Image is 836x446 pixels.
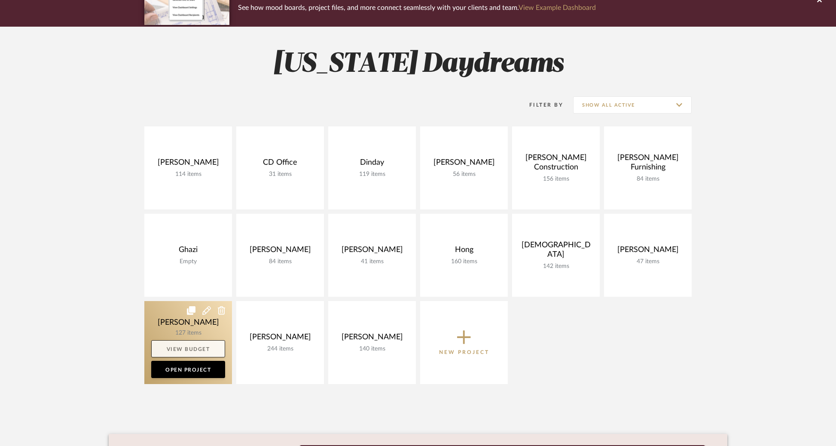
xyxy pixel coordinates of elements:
[243,245,317,258] div: [PERSON_NAME]
[611,258,685,265] div: 47 items
[519,175,593,183] div: 156 items
[427,245,501,258] div: Hong
[151,361,225,378] a: Open Project
[519,153,593,175] div: [PERSON_NAME] Construction
[611,175,685,183] div: 84 items
[427,258,501,265] div: 160 items
[427,171,501,178] div: 56 items
[151,245,225,258] div: Ghazi
[519,4,596,11] a: View Example Dashboard
[335,258,409,265] div: 41 items
[439,348,489,357] p: New Project
[238,2,596,14] p: See how mood boards, project files, and more connect seamlessly with your clients and team.
[611,153,685,175] div: [PERSON_NAME] Furnishing
[243,332,317,345] div: [PERSON_NAME]
[611,245,685,258] div: [PERSON_NAME]
[243,258,317,265] div: 84 items
[427,158,501,171] div: [PERSON_NAME]
[519,240,593,263] div: [DEMOGRAPHIC_DATA]
[420,301,508,384] button: New Project
[335,345,409,353] div: 140 items
[335,171,409,178] div: 119 items
[243,171,317,178] div: 31 items
[151,340,225,357] a: View Budget
[151,258,225,265] div: Empty
[151,158,225,171] div: [PERSON_NAME]
[109,48,727,80] h2: [US_STATE] Daydreams
[518,101,563,109] div: Filter By
[151,171,225,178] div: 114 items
[243,158,317,171] div: CD Office
[243,345,317,353] div: 244 items
[335,245,409,258] div: [PERSON_NAME]
[519,263,593,270] div: 142 items
[335,332,409,345] div: [PERSON_NAME]
[335,158,409,171] div: Dinday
